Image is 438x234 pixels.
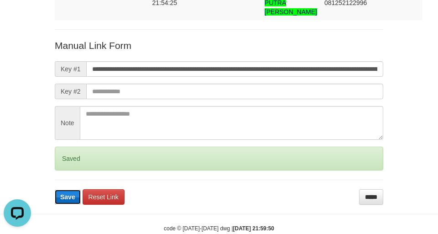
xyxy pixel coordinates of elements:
p: Manual Link Form [55,39,383,52]
span: Save [60,193,75,201]
span: Key #1 [55,61,86,77]
button: Open LiveChat chat widget [4,4,31,31]
span: Note [55,106,80,140]
button: Save [55,190,81,204]
a: Reset Link [83,189,125,205]
span: Reset Link [89,193,119,201]
small: code © [DATE]-[DATE] dwg | [164,225,274,232]
strong: [DATE] 21:59:50 [233,225,274,232]
span: Key #2 [55,84,86,99]
div: Saved [55,147,383,170]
